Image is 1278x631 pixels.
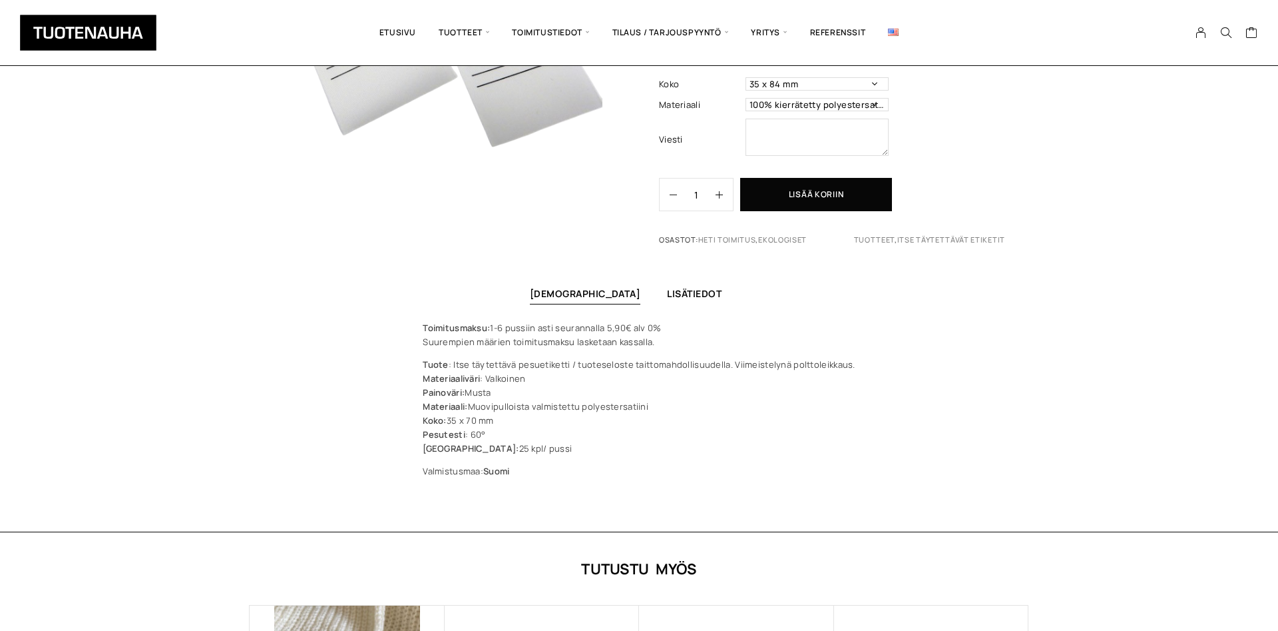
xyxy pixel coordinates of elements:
p: : Itse täytettävä pesuetiketti / tuoteseloste taittomahdollisuudella. Viimeistelynä polttoleikkau... [423,358,855,456]
strong: Materiaali: [423,400,467,412]
strong: [GEOGRAPHIC_DATA]: [423,442,519,454]
img: Tuotenauha Oy [20,15,156,51]
a: My Account [1188,27,1214,39]
img: English [888,29,899,36]
a: Lisätiedot [667,287,722,300]
span: Tuotteet [427,10,501,55]
strong: Koko: [423,414,446,426]
span: Yritys [740,10,798,55]
strong: Materiaaliväri [423,372,480,384]
a: Ekologiset tuotteet [758,235,895,245]
a: [DEMOGRAPHIC_DATA] [530,287,641,300]
button: Search [1213,27,1239,39]
span: Toimitustiedot [501,10,600,55]
label: Koko [659,77,742,91]
a: Referenssit [799,10,877,55]
a: Etusivu [368,10,427,55]
a: Cart [1245,26,1258,42]
a: Heti toimitus [698,235,756,245]
span: Tilaus / Tarjouspyyntö [601,10,740,55]
strong: Tuote [423,358,448,370]
span: Valmistusmaa: [423,465,509,477]
div: Tutustu myös [250,559,1028,579]
span: Osastot: , , [659,235,1028,257]
label: Materiaali [659,98,742,112]
strong: Toimitusmaksu: [423,322,490,334]
p: 1-6 pussiin asti seurannalla 5,90€ alv 0% Suurempien määrien toimitusmaksu lasketaan kassalla. [423,321,855,349]
strong: Pesutesti [423,428,465,440]
strong: Suomi [483,465,509,477]
button: Lisää koriin [740,178,892,211]
label: Viesti [659,133,742,147]
a: Itse täytettävät etiketit [897,235,1005,245]
input: Määrä [677,179,716,211]
strong: Painoväri: [423,386,465,398]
